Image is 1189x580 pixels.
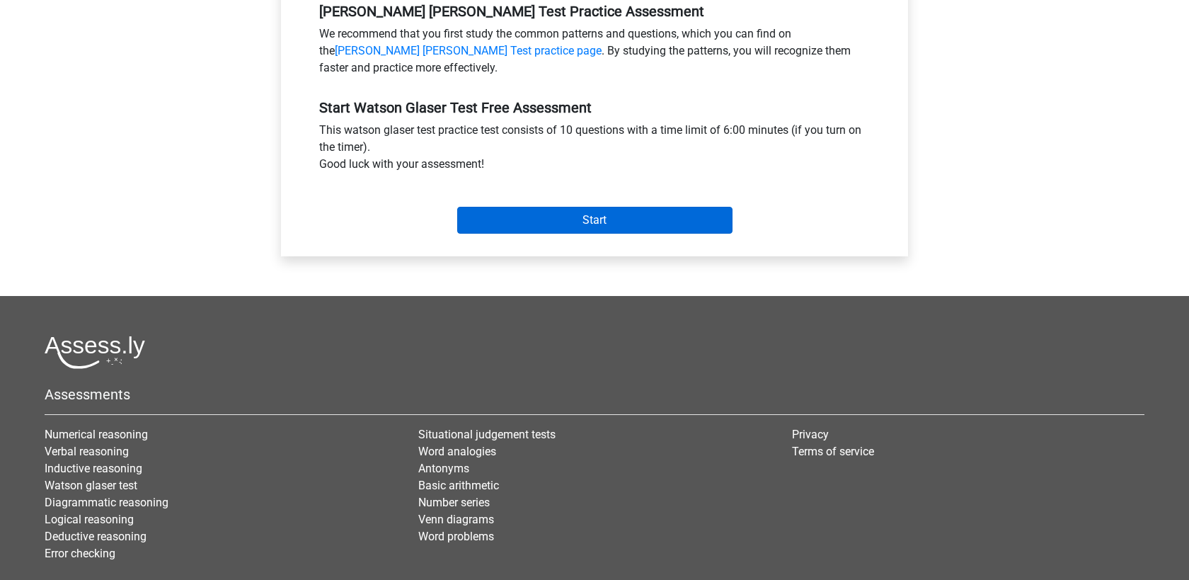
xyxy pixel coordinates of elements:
[418,530,494,543] a: Word problems
[418,445,496,458] a: Word analogies
[45,547,115,560] a: Error checking
[319,3,870,20] h5: [PERSON_NAME] [PERSON_NAME] Test Practice Assessment
[45,445,129,458] a: Verbal reasoning
[335,44,602,57] a: [PERSON_NAME] [PERSON_NAME] Test practice page
[418,462,469,475] a: Antonyms
[45,496,168,509] a: Diagrammatic reasoning
[418,496,490,509] a: Number series
[792,428,829,441] a: Privacy
[457,207,733,234] input: Start
[418,479,499,492] a: Basic arithmetic
[45,462,142,475] a: Inductive reasoning
[45,479,137,492] a: Watson glaser test
[418,513,494,526] a: Venn diagrams
[418,428,556,441] a: Situational judgement tests
[45,530,147,543] a: Deductive reasoning
[45,386,1144,403] h5: Assessments
[792,445,874,458] a: Terms of service
[45,428,148,441] a: Numerical reasoning
[45,336,145,369] img: Assessly logo
[309,122,880,178] div: This watson glaser test practice test consists of 10 questions with a time limit of 6:00 minutes ...
[45,513,134,526] a: Logical reasoning
[309,25,880,82] div: We recommend that you first study the common patterns and questions, which you can find on the . ...
[319,99,870,116] h5: Start Watson Glaser Test Free Assessment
